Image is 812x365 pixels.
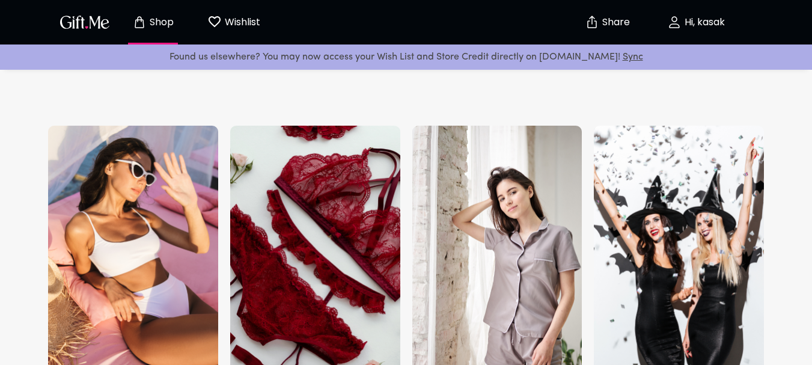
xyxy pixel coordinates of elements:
p: Share [599,17,630,28]
img: secure [585,15,599,29]
button: Wishlist page [201,3,267,41]
p: Shop [147,17,174,28]
button: Store page [120,3,186,41]
p: Hi, kasak [682,17,725,28]
button: Share [587,1,629,43]
p: Wishlist [222,14,260,30]
a: Sync [623,52,643,62]
button: GiftMe Logo [56,15,113,29]
img: GiftMe Logo [58,13,112,31]
p: Found us elsewhere? You may now access your Wish List and Store Credit directly on [DOMAIN_NAME]! [10,49,802,65]
button: Hi, kasak [636,3,756,41]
